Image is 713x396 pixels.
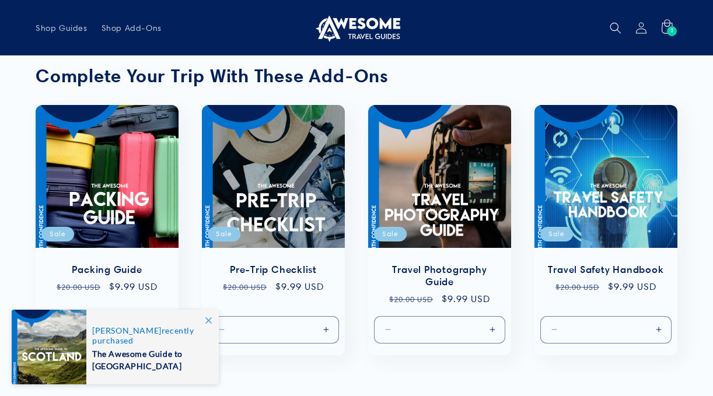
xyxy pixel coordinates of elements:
[546,264,666,276] a: Travel Safety Handbook
[95,16,169,40] a: Shop Add-Ons
[36,105,677,355] ul: Slider
[421,316,459,343] input: Quantity for Default Title
[309,9,405,46] a: Awesome Travel Guides
[47,264,167,276] a: Packing Guide
[36,65,389,87] strong: Complete Your Trip With These Add-Ons
[603,15,628,41] summary: Search
[380,264,499,288] a: Travel Photography Guide
[29,16,95,40] a: Shop Guides
[214,264,333,276] a: Pre-Trip Checklist
[255,316,293,343] input: Quantity for Default Title
[92,325,162,335] span: [PERSON_NAME]
[670,26,674,36] span: 2
[92,345,207,372] span: The Awesome Guide to [GEOGRAPHIC_DATA]
[92,325,207,345] span: recently purchased
[588,316,625,343] input: Quantity for Default Title
[36,23,88,33] span: Shop Guides
[102,23,162,33] span: Shop Add-Ons
[313,14,400,42] img: Awesome Travel Guides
